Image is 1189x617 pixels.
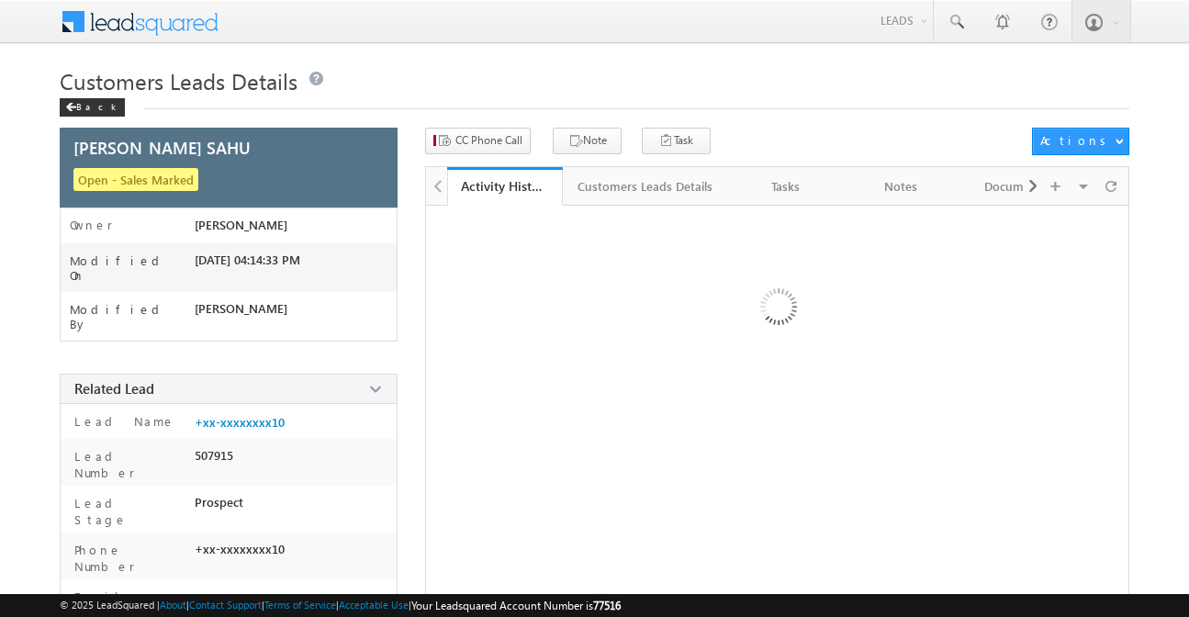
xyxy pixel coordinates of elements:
[411,599,621,612] span: Your Leadsquared Account Number is
[70,413,175,430] label: Lead Name
[70,302,196,331] label: Modified By
[425,128,531,154] button: CC Phone Call
[195,415,285,430] a: +xx-xxxxxxxx10
[461,177,549,195] div: Activity History
[455,132,522,149] span: CC Phone Call
[593,599,621,612] span: 77516
[563,167,729,206] a: Customers Leads Details
[1040,132,1113,149] div: Actions
[578,175,712,197] div: Customers Leads Details
[974,175,1059,197] div: Documents
[553,128,622,154] button: Note
[195,495,243,510] span: Prospect
[858,175,943,197] div: Notes
[60,98,125,117] div: Back
[1032,128,1129,155] button: Actions
[844,167,959,206] a: Notes
[729,167,845,206] a: Tasks
[195,542,285,556] span: +xx-xxxxxxxx10
[160,599,186,611] a: About
[195,218,287,232] span: [PERSON_NAME]
[264,599,336,611] a: Terms of Service
[195,448,233,463] span: 507915
[195,301,287,316] span: [PERSON_NAME]
[70,542,187,575] label: Phone Number
[70,448,187,481] label: Lead Number
[60,597,621,614] span: © 2025 LeadSquared | | | | |
[60,66,297,95] span: Customers Leads Details
[642,128,711,154] button: Task
[70,218,113,232] label: Owner
[682,215,872,405] img: Loading ...
[195,252,300,267] span: [DATE] 04:14:33 PM
[73,140,251,156] span: [PERSON_NAME] SAHU
[74,379,154,398] span: Related Lead
[339,599,409,611] a: Acceptable Use
[70,495,187,528] label: Lead Stage
[70,253,196,283] label: Modified On
[447,167,563,206] a: Activity History
[959,167,1075,206] a: Documents
[70,589,133,605] label: Email
[189,599,262,611] a: Contact Support
[73,168,198,191] span: Open - Sales Marked
[744,175,828,197] div: Tasks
